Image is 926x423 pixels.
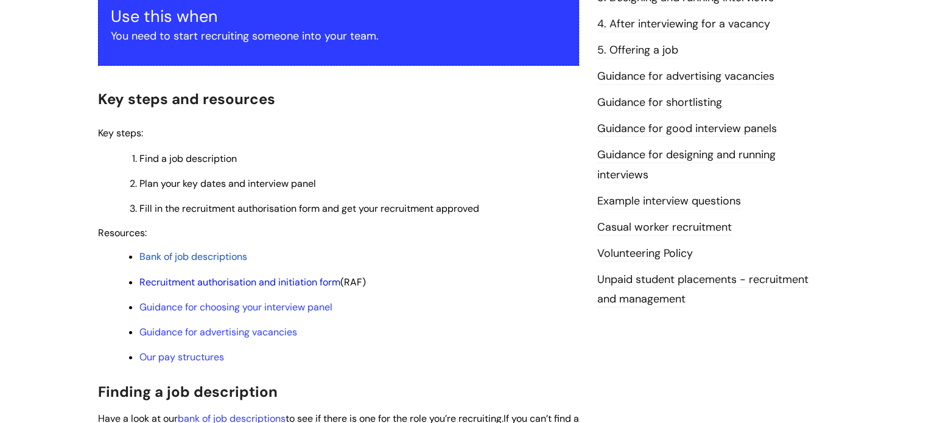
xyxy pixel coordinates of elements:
p: You need to start recruiting someone into your team. [111,26,566,46]
span: Key steps and resources [98,89,275,108]
a: Guidance for advertising vacancies [139,326,297,338]
span: Resources: [98,226,147,239]
a: 4. After interviewing for a vacancy [597,16,770,32]
a: Guidance for shortlisting [597,95,722,111]
a: Guidance for advertising vacancies [597,69,774,85]
span: Plan your key dates and interview panel [139,177,316,190]
span: Fill in the recruitment authorisation form and get your recruitment approved [139,202,479,215]
a: 5. Offering a job [597,43,678,58]
a: Casual worker recruitment [597,220,732,236]
a: Volunteering Policy [597,246,693,262]
h3: Use this when [111,7,566,26]
span: Find a job description [139,152,237,165]
span: Finding a job description [98,382,278,401]
a: Guidance for designing and running interviews [597,147,776,183]
span: Key steps: [98,127,143,139]
a: Bank of job descriptions [139,250,247,263]
a: Guidance for choosing your interview panel [139,301,332,313]
a: Recruitment authorisation and initiation form [139,276,340,288]
a: Example interview questions [597,194,741,209]
a: Our pay structures [139,351,224,363]
a: Guidance for good interview panels [597,121,777,137]
a: Unpaid student placements - recruitment and management [597,272,808,307]
p: (RAF) [139,276,579,289]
